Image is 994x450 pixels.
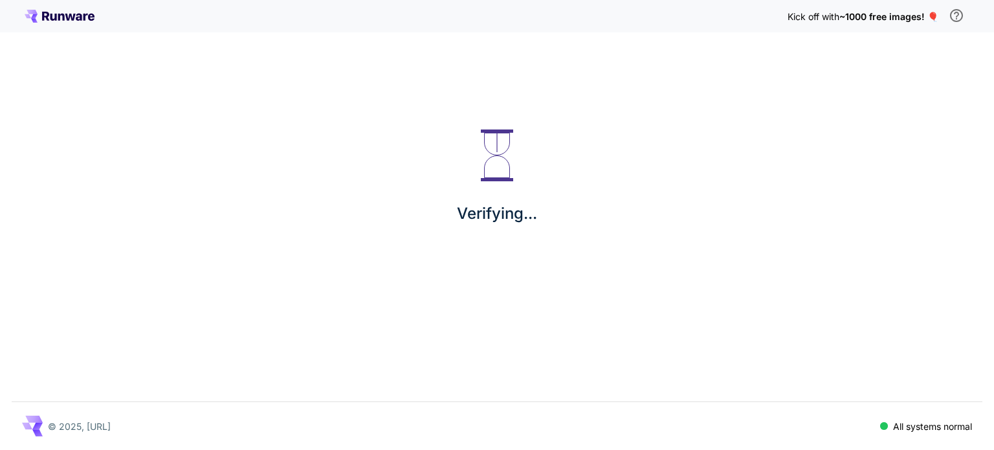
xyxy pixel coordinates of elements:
p: Verifying... [457,202,537,225]
p: © 2025, [URL] [48,420,111,433]
span: Kick off with [788,11,839,22]
button: In order to qualify for free credit, you need to sign up with a business email address and click ... [944,3,969,28]
p: All systems normal [893,420,972,433]
span: ~1000 free images! 🎈 [839,11,938,22]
